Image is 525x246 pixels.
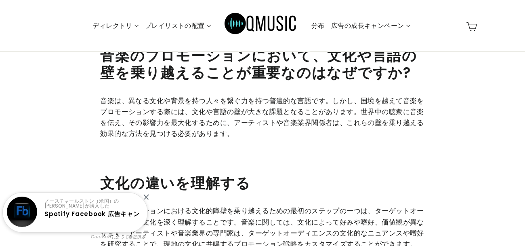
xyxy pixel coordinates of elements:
[308,16,328,35] a: 分布
[44,210,140,225] a: Spotify Facebook 広告キャンプ...
[44,197,119,209] font: ノースチャールストン（米国）の[PERSON_NAME]が購入した
[145,22,205,29] font: プレイリストの配置
[225,7,297,44] img: Qミュージックプロモーションズ
[328,16,414,35] a: 広告の成長キャンペーン
[331,22,404,29] font: 広告の成長キャンペーン
[100,173,250,193] font: 文化の違いを理解する
[59,2,463,49] div: 主要な
[100,46,417,83] font: 音楽のプロモーションにおいて、文化や言語の壁を乗り越えることが重要なのはなぜですか?
[142,16,214,35] a: プレイリストの配置
[100,97,424,138] font: 音楽は、異なる文化や背景を持つ人々を繋ぐ力を持つ普遍的な言語です。しかし、国境を越えて音楽をプロモーションする際には、文化や言語の壁が大きな課題となることがあります。世界中の聴衆に音楽を伝え、そ...
[91,234,145,240] font: CareCartによって検証済み
[92,22,132,29] font: ディレクトリ
[89,16,142,35] a: ディレクトリ
[311,22,325,29] font: 分布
